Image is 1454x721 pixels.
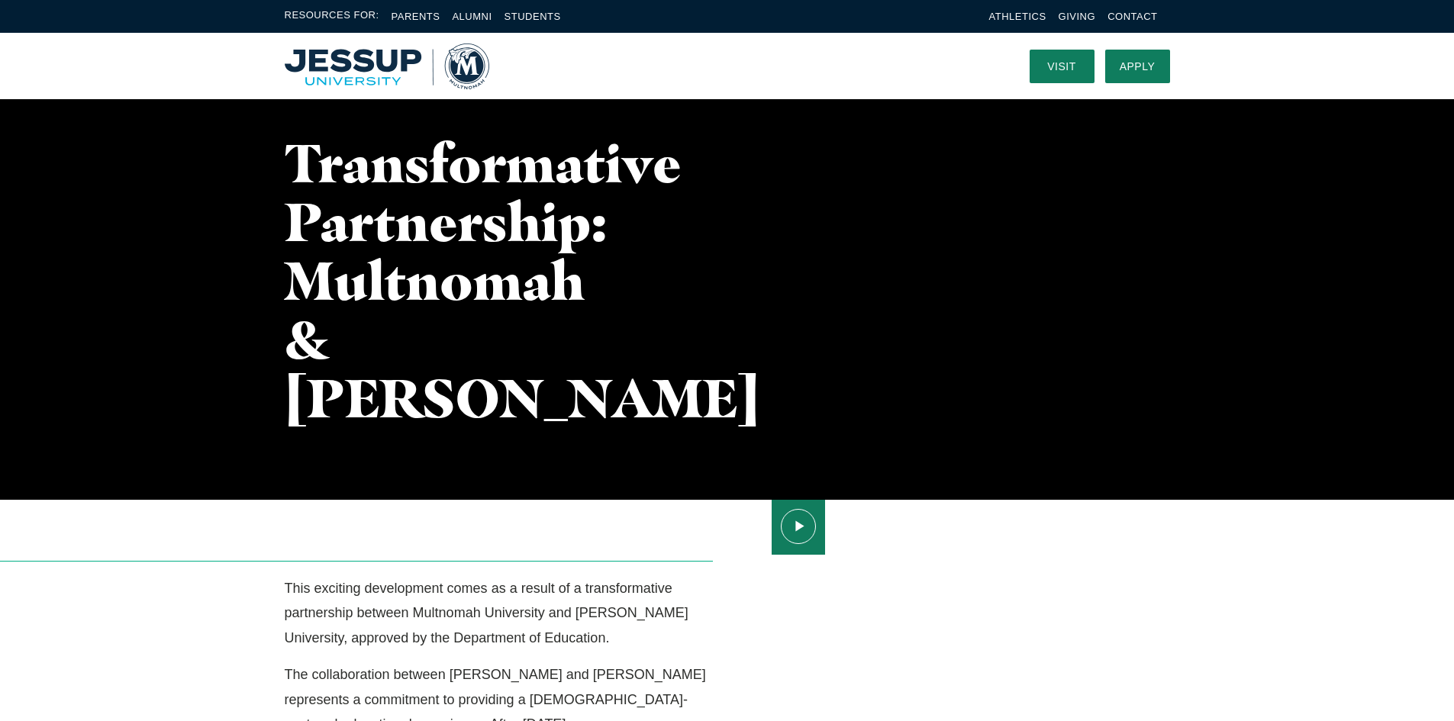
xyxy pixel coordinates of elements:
[1105,50,1170,83] a: Apply
[285,8,379,25] span: Resources For:
[285,43,489,89] img: Multnomah University Logo
[1030,50,1095,83] a: Visit
[392,11,440,22] a: Parents
[505,11,561,22] a: Students
[452,11,492,22] a: Alumni
[285,43,489,89] a: Home
[285,576,713,650] p: This exciting development comes as a result of a transformative partnership between Multnomah Uni...
[1059,11,1096,22] a: Giving
[989,11,1046,22] a: Athletics
[285,134,637,427] h1: Transformative Partnership: Multnomah & [PERSON_NAME]
[741,561,1169,585] a: MU-Jessup-Transformative-Partnership
[1107,11,1157,22] a: Contact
